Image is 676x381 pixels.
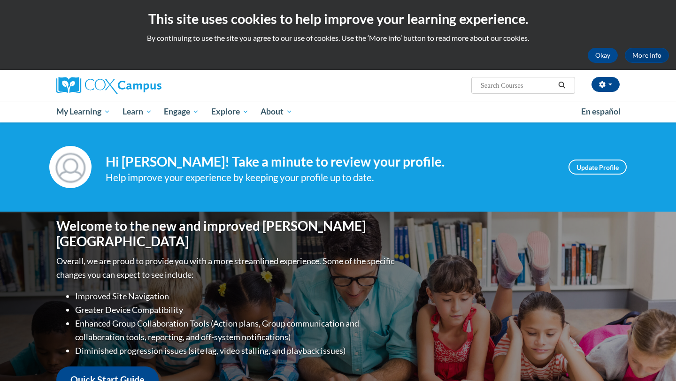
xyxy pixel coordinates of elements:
[625,48,669,63] a: More Info
[116,101,158,122] a: Learn
[56,106,110,117] span: My Learning
[581,107,621,116] span: En español
[591,77,620,92] button: Account Settings
[205,101,255,122] a: Explore
[75,317,397,344] li: Enhanced Group Collaboration Tools (Action plans, Group communication and collaboration tools, re...
[255,101,299,122] a: About
[56,77,161,94] img: Cox Campus
[568,160,627,175] a: Update Profile
[49,146,92,188] img: Profile Image
[211,106,249,117] span: Explore
[106,170,554,185] div: Help improve your experience by keeping your profile up to date.
[7,33,669,43] p: By continuing to use the site you agree to our use of cookies. Use the ‘More info’ button to read...
[106,154,554,170] h4: Hi [PERSON_NAME]! Take a minute to review your profile.
[261,106,292,117] span: About
[56,218,397,250] h1: Welcome to the new and improved [PERSON_NAME][GEOGRAPHIC_DATA]
[555,80,569,91] button: Search
[575,102,627,122] a: En español
[588,48,618,63] button: Okay
[123,106,152,117] span: Learn
[50,101,116,122] a: My Learning
[480,80,555,91] input: Search Courses
[75,303,397,317] li: Greater Device Compatibility
[56,254,397,282] p: Overall, we are proud to provide you with a more streamlined experience. Some of the specific cha...
[56,77,235,94] a: Cox Campus
[42,101,634,122] div: Main menu
[75,344,397,358] li: Diminished progression issues (site lag, video stalling, and playback issues)
[164,106,199,117] span: Engage
[7,9,669,28] h2: This site uses cookies to help improve your learning experience.
[158,101,205,122] a: Engage
[638,343,668,373] iframe: Button to launch messaging window
[75,290,397,303] li: Improved Site Navigation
